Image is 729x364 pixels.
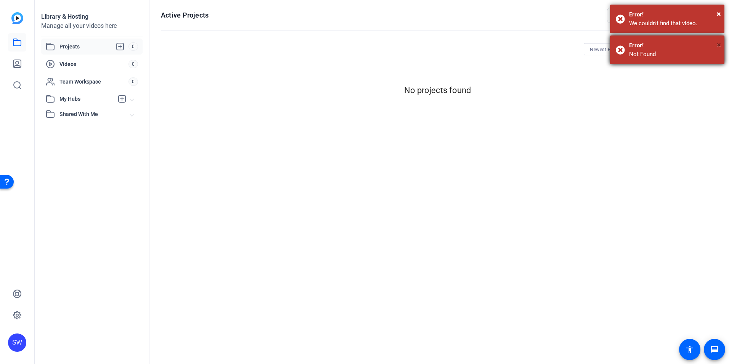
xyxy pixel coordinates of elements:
div: Error! [629,10,719,19]
button: Close [717,8,721,19]
div: No projects found [161,84,714,97]
span: 0 [128,42,138,51]
span: 0 [128,60,138,68]
mat-expansion-panel-header: My Hubs [41,91,143,106]
div: Manage all your videos here [41,21,143,31]
span: Team Workspace [59,78,128,85]
div: Library & Hosting [41,12,143,21]
mat-icon: message [710,345,719,354]
div: Error! [629,41,719,50]
div: We couldn't find that video. [629,19,719,28]
img: blue-gradient.svg [11,12,23,24]
div: SW [8,333,26,352]
span: × [717,40,721,49]
button: Close [717,39,721,50]
mat-icon: accessibility [685,345,694,354]
h1: Active Projects [161,11,209,20]
span: Videos [59,60,128,68]
div: Not Found [629,50,719,59]
span: Projects [59,42,128,51]
span: Newest First [590,47,618,52]
span: My Hubs [59,95,114,103]
span: × [717,9,721,18]
span: Shared With Me [59,110,130,118]
span: 0 [128,77,138,86]
mat-expansion-panel-header: Shared With Me [41,106,143,122]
